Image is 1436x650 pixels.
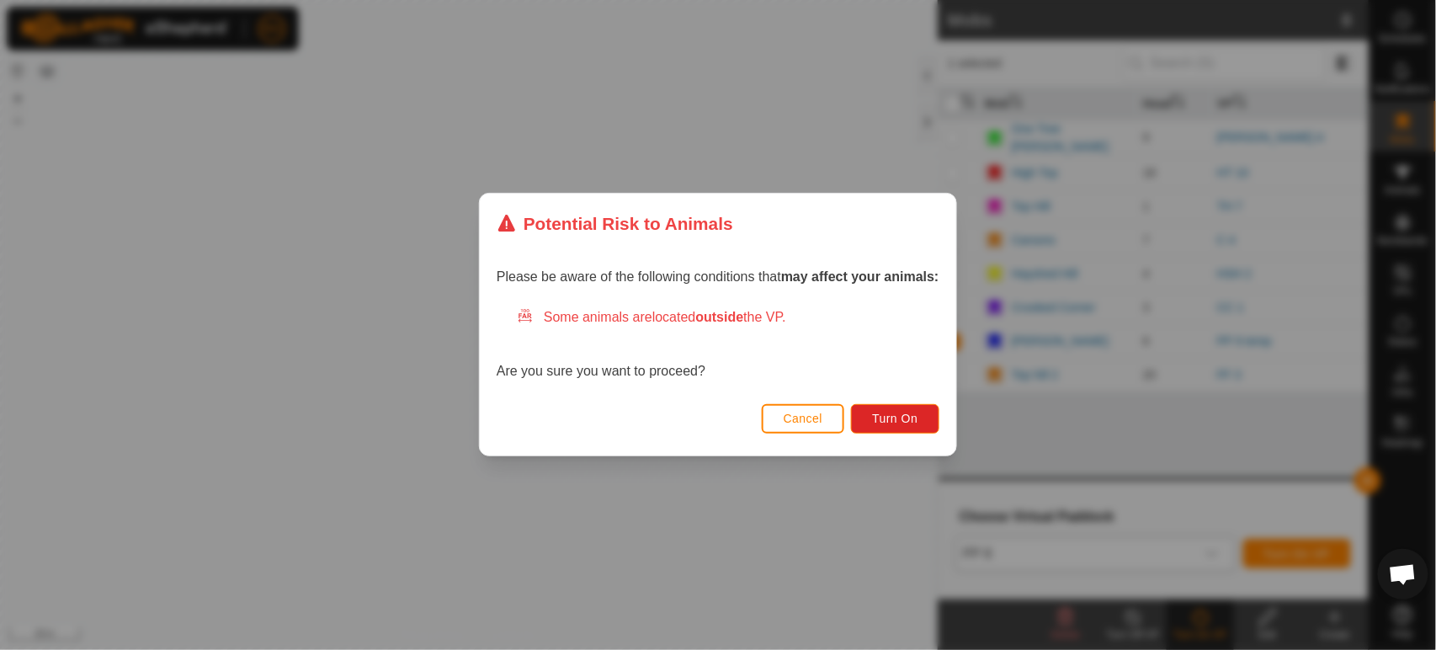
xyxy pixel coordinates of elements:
div: Open chat [1378,549,1428,599]
div: Are you sure you want to proceed? [497,308,939,382]
strong: outside [696,311,744,325]
span: Turn On [873,413,918,426]
button: Turn On [852,404,939,434]
span: Please be aware of the following conditions that [497,270,939,285]
div: Potential Risk to Animals [497,210,733,237]
div: Some animals are [517,308,939,328]
button: Cancel [762,404,845,434]
strong: may affect your animals: [781,270,939,285]
span: located the VP. [652,311,786,325]
span: Cancel [784,413,823,426]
